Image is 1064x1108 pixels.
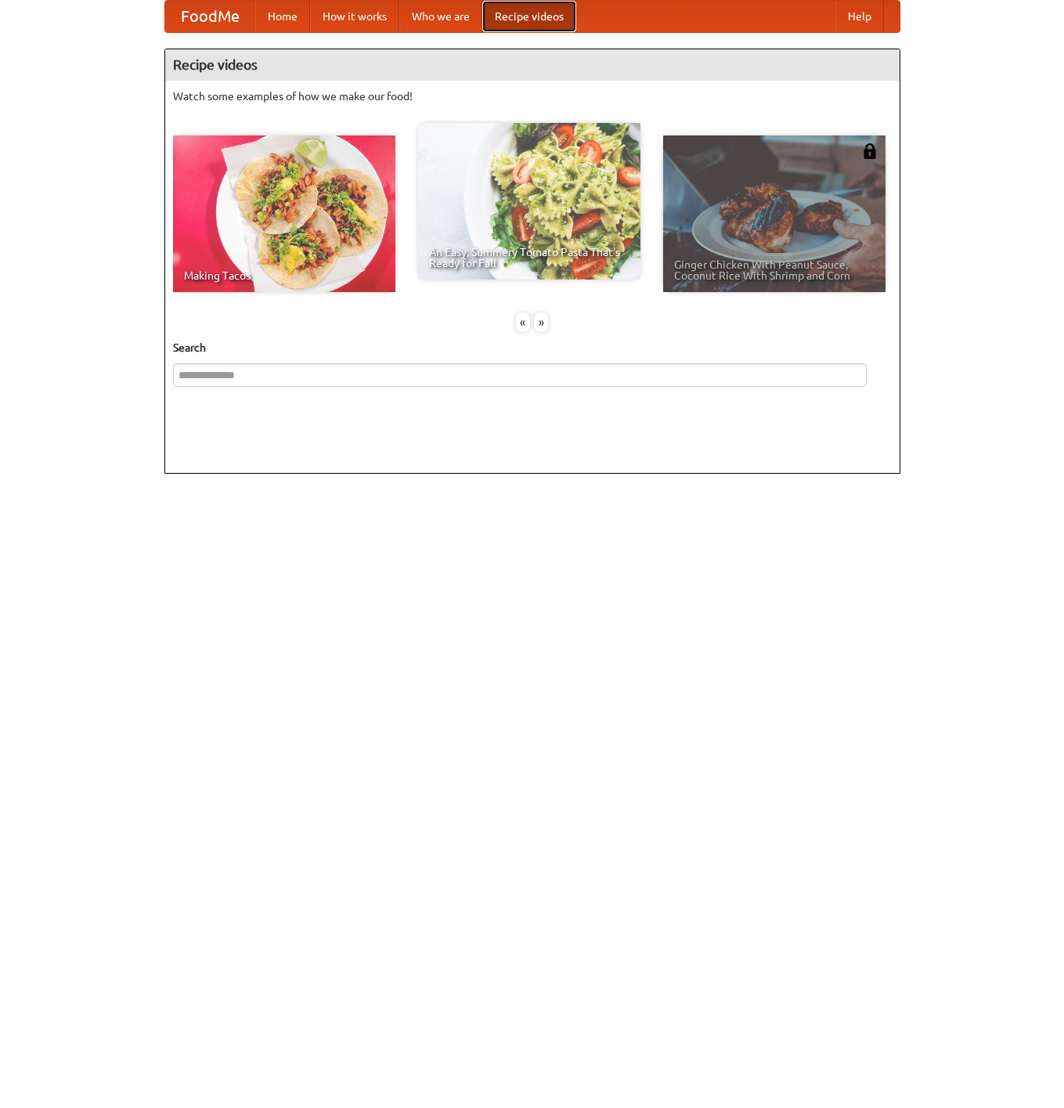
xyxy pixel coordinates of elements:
a: Making Tacos [173,135,395,292]
div: « [516,312,530,332]
a: FoodMe [165,1,255,32]
span: An Easy, Summery Tomato Pasta That's Ready for Fall [429,247,629,269]
a: Who we are [399,1,482,32]
a: Help [835,1,884,32]
a: How it works [310,1,399,32]
a: Home [255,1,310,32]
p: Watch some examples of how we make our food! [173,88,892,104]
h5: Search [173,340,892,355]
a: Recipe videos [482,1,576,32]
img: 483408.png [862,143,878,159]
span: Making Tacos [184,270,384,281]
h4: Recipe videos [165,49,900,81]
a: An Easy, Summery Tomato Pasta That's Ready for Fall [418,123,640,280]
div: » [534,312,548,332]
